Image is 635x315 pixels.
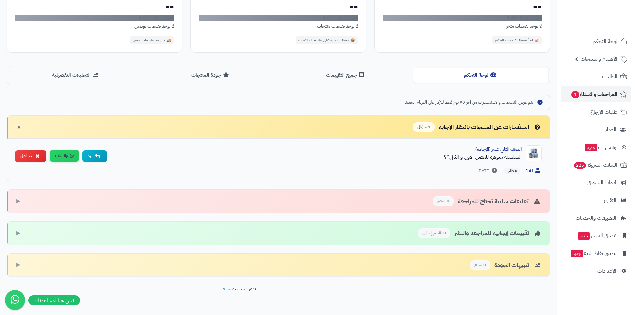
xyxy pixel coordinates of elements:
[418,228,542,238] div: تقييمات إيجابية للمراجعة والنشر
[470,260,542,270] div: تنبيهات الجودة
[433,196,542,206] div: تعليقات سلبية تحتاج للمراجعة
[561,263,631,279] a: الإعدادات
[561,33,631,49] a: لوحة التحكم
[570,249,616,258] span: تطبيق نقاط البيع
[433,196,454,206] span: 0 عنصر
[50,150,79,162] a: واتساب
[475,146,522,153] a: الصف الثاني عشر (الإجادة)
[404,99,533,106] span: يتم عرض التقييمات والاستفسارات من آخر 90 يوم فقط للتركيز على المهام الحديثة
[296,36,358,44] div: 📦 شجع العملاء على تقييم المنتجات
[597,266,616,276] span: الإعدادات
[581,54,617,64] span: الأقسام والمنتجات
[561,210,631,226] a: التطبيقات والخدمات
[199,15,358,21] div: لا توجد بيانات كافية
[602,72,617,81] span: الطلبات
[504,168,520,174] span: 0 طلب
[576,213,616,223] span: التطبيقات والخدمات
[561,86,631,102] a: المراجعات والأسئلة1
[16,123,22,131] span: ▼
[585,144,597,151] span: جديد
[604,196,616,205] span: التقارير
[603,125,616,134] span: العملاء
[15,150,46,162] button: تجاهل
[573,160,617,170] span: السلات المتروكة
[587,178,616,187] span: أدوات التسويق
[561,104,631,120] a: طلبات الإرجاع
[223,285,235,293] a: متجرة
[561,228,631,244] a: تطبيق المتجرجديد
[383,23,542,30] div: لا توجد تقييمات متجر
[470,260,490,270] span: 0 منتج
[561,157,631,173] a: السلات المتروكة225
[16,229,20,237] span: ▶
[525,168,542,175] span: J AL
[15,1,174,12] div: --
[526,145,542,161] img: Product
[143,68,278,83] button: جودة المنتجات
[16,197,20,205] span: ▶
[571,250,583,257] span: جديد
[492,36,542,44] div: 📊 ابدأ بجمع تقييمات المتجر
[413,122,542,132] div: استفسارات عن المنتجات بانتظار الإجابة
[571,91,579,98] span: 1
[199,23,358,30] div: لا توجد تقييمات منتجات
[561,245,631,261] a: تطبيق نقاط البيعجديد
[278,68,413,83] button: جميع التقييمات
[578,232,590,240] span: جديد
[561,192,631,208] a: التقارير
[130,36,174,44] div: 🚚 لا توجد تقييمات شحن
[593,37,617,46] span: لوحة التحكم
[561,122,631,138] a: العملاء
[8,68,143,83] button: التحليلات التفصيلية
[112,153,522,161] div: السلسله متوفره للفصل الاول و الثاني؟؟
[561,139,631,155] a: وآتس آبجديد
[571,90,617,99] span: المراجعات والأسئلة
[383,1,542,12] div: --
[413,122,435,132] span: 1 سؤال
[477,168,499,174] span: [DATE]
[16,261,20,269] span: ▶
[561,175,631,191] a: أدوات التسويق
[15,23,174,30] div: لا توجد تقييمات توصيل
[590,107,617,117] span: طلبات الإرجاع
[574,162,586,169] span: 225
[577,231,616,240] span: تطبيق المتجر
[199,1,358,12] div: --
[82,150,107,162] button: رد
[418,228,450,238] span: 0 تقييم إيجابي
[383,15,542,21] div: لا توجد بيانات كافية
[561,69,631,85] a: الطلبات
[413,68,548,83] button: لوحة التحكم
[15,15,174,21] div: لا توجد بيانات كافية
[584,143,616,152] span: وآتس آب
